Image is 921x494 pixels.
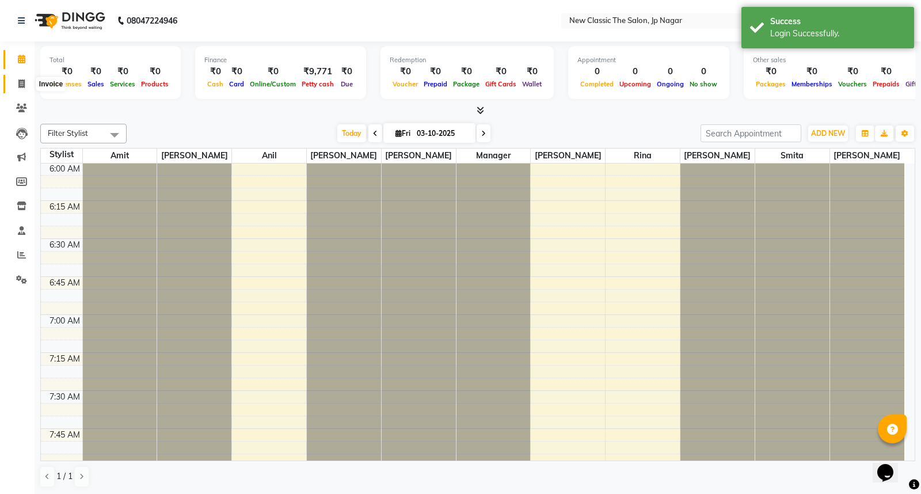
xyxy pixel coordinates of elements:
div: 0 [577,65,616,78]
div: 7:45 AM [47,429,82,441]
span: Gift Cards [482,80,519,88]
div: Redemption [390,55,545,65]
span: [PERSON_NAME] [531,149,605,163]
div: Success [770,16,905,28]
div: 7:00 AM [47,315,82,327]
b: 08047224946 [127,5,177,37]
span: Card [226,80,247,88]
span: Due [338,80,356,88]
div: ₹0 [789,65,835,78]
div: 7:15 AM [47,353,82,365]
span: Today [337,124,366,142]
span: Prepaids [870,80,903,88]
span: Filter Stylist [48,128,88,138]
div: Finance [204,55,357,65]
div: Login Successfully. [770,28,905,40]
span: Completed [577,80,616,88]
span: Vouchers [835,80,870,88]
div: ₹0 [138,65,172,78]
div: ₹0 [107,65,138,78]
span: Voucher [390,80,421,88]
div: 0 [616,65,654,78]
div: Invoice [36,77,66,91]
span: Products [138,80,172,88]
div: ₹0 [247,65,299,78]
span: Cash [204,80,226,88]
span: Amit [83,149,157,163]
div: Total [50,55,172,65]
div: ₹0 [870,65,903,78]
div: ₹0 [421,65,450,78]
div: ₹0 [50,65,85,78]
span: ADD NEW [811,129,845,138]
input: Search Appointment [701,124,801,142]
span: Petty cash [299,80,337,88]
span: Sales [85,80,107,88]
span: [PERSON_NAME] [307,149,381,163]
button: ADD NEW [808,126,848,142]
span: Memberships [789,80,835,88]
span: Prepaid [421,80,450,88]
span: Ongoing [654,80,687,88]
span: [PERSON_NAME] [680,149,755,163]
span: Services [107,80,138,88]
div: ₹0 [835,65,870,78]
span: [PERSON_NAME] [382,149,456,163]
div: ₹0 [226,65,247,78]
span: Online/Custom [247,80,299,88]
div: ₹0 [204,65,226,78]
div: 6:45 AM [47,277,82,289]
img: logo [29,5,108,37]
div: 0 [687,65,720,78]
span: Packages [753,80,789,88]
div: ₹0 [450,65,482,78]
div: ₹0 [482,65,519,78]
div: ₹0 [753,65,789,78]
div: ₹9,771 [299,65,337,78]
div: 0 [654,65,687,78]
span: No show [687,80,720,88]
span: Rina [606,149,680,163]
span: Package [450,80,482,88]
span: Manager [456,149,531,163]
div: ₹0 [85,65,107,78]
span: Wallet [519,80,545,88]
span: 1 / 1 [56,470,73,482]
div: ₹0 [519,65,545,78]
div: Stylist [41,149,82,161]
div: 7:30 AM [47,391,82,403]
div: 6:00 AM [47,163,82,175]
input: 2025-10-03 [413,125,471,142]
span: Fri [393,129,413,138]
span: Anil [232,149,306,163]
iframe: chat widget [873,448,909,482]
span: Upcoming [616,80,654,88]
div: 6:30 AM [47,239,82,251]
div: ₹0 [337,65,357,78]
div: 6:15 AM [47,201,82,213]
span: [PERSON_NAME] [830,149,904,163]
span: Smita [755,149,829,163]
div: ₹0 [390,65,421,78]
div: Appointment [577,55,720,65]
span: [PERSON_NAME] [157,149,231,163]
